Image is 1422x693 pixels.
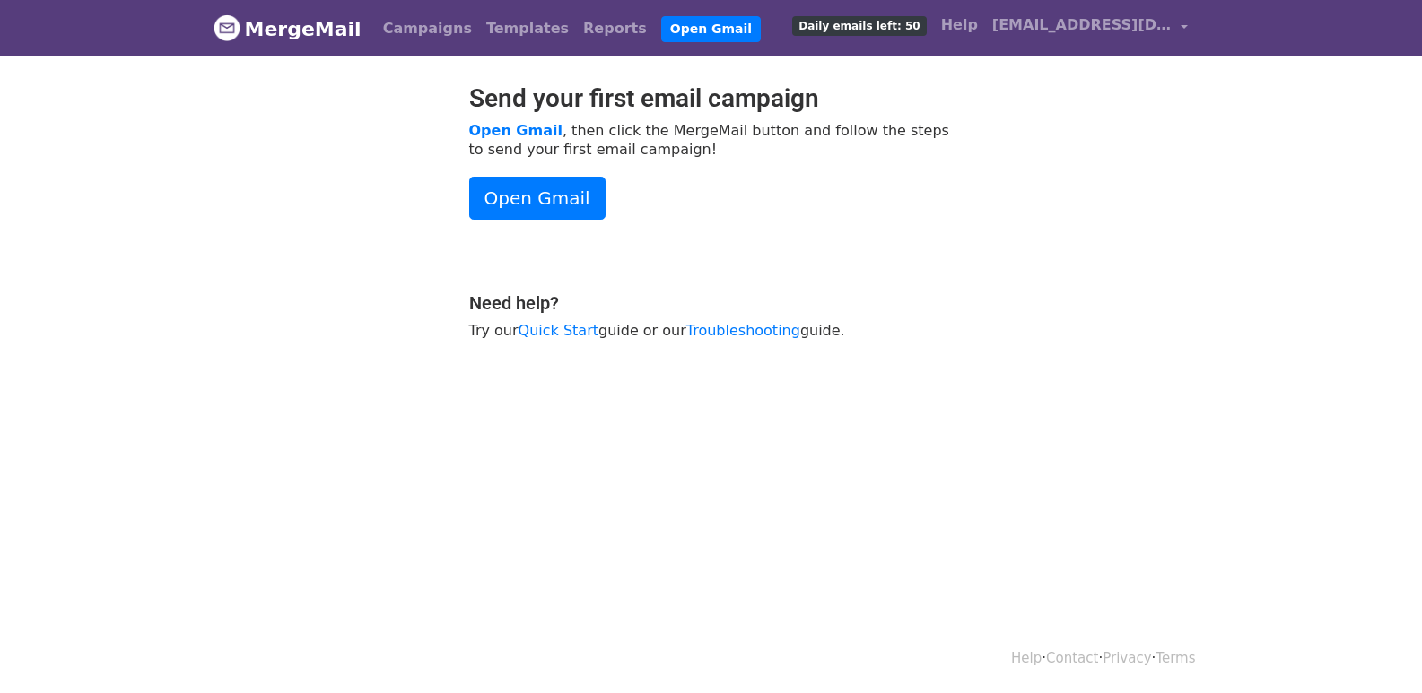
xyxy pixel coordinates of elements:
[934,7,985,43] a: Help
[985,7,1195,49] a: [EMAIL_ADDRESS][DOMAIN_NAME]
[1156,650,1195,666] a: Terms
[469,122,563,139] a: Open Gmail
[1046,650,1098,666] a: Contact
[469,292,954,314] h4: Need help?
[661,16,761,42] a: Open Gmail
[469,321,954,340] p: Try our guide or our guide.
[469,121,954,159] p: , then click the MergeMail button and follow the steps to send your first email campaign!
[214,14,240,41] img: MergeMail logo
[214,10,362,48] a: MergeMail
[785,7,933,43] a: Daily emails left: 50
[519,322,598,339] a: Quick Start
[469,177,606,220] a: Open Gmail
[576,11,654,47] a: Reports
[1011,650,1042,666] a: Help
[992,14,1172,36] span: [EMAIL_ADDRESS][DOMAIN_NAME]
[686,322,800,339] a: Troubleshooting
[792,16,926,36] span: Daily emails left: 50
[1103,650,1151,666] a: Privacy
[469,83,954,114] h2: Send your first email campaign
[479,11,576,47] a: Templates
[376,11,479,47] a: Campaigns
